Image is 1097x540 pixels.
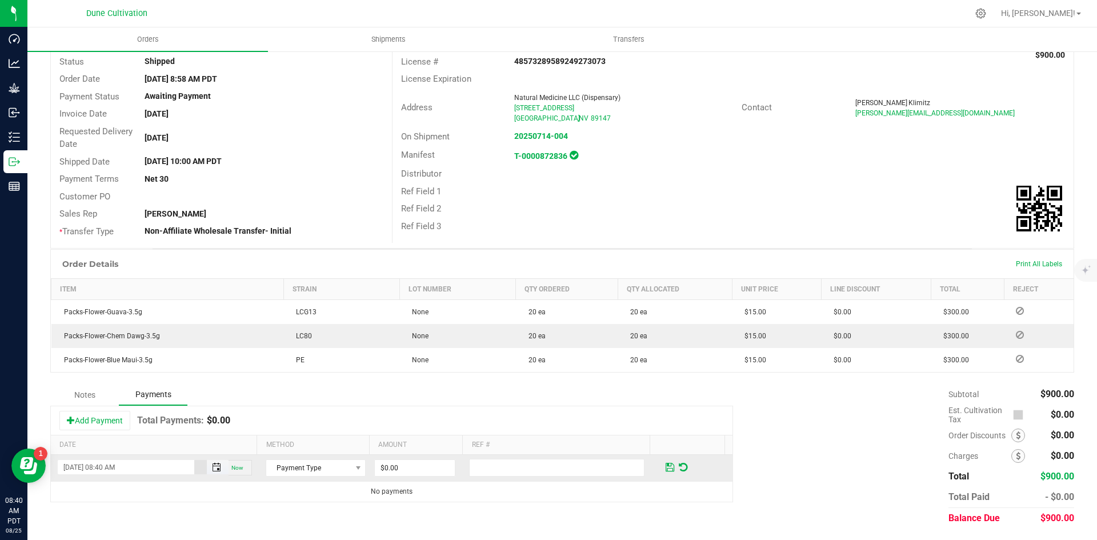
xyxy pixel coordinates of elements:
[828,332,851,340] span: $0.00
[1001,9,1075,18] span: Hi, [PERSON_NAME]!
[50,385,119,405] div: Notes
[34,447,47,461] iframe: Resource center unread badge
[974,8,988,19] div: Manage settings
[9,107,20,118] inline-svg: Inbound
[145,157,222,166] strong: [DATE] 10:00 AM PDT
[908,99,930,107] span: Klimitz
[59,174,119,184] span: Payment Terms
[591,114,611,122] span: 89147
[401,74,471,84] span: License Expiration
[145,133,169,142] strong: [DATE]
[1045,491,1074,502] span: - $0.00
[1011,307,1028,314] span: Reject Inventory
[5,495,22,526] p: 08:40 AM PDT
[514,131,568,141] a: 20250714-004
[290,332,312,340] span: LC80
[59,109,107,119] span: Invoice Date
[9,82,20,94] inline-svg: Grow
[290,308,317,316] span: LCG13
[290,356,305,364] span: PE
[5,526,22,535] p: 08/25
[570,149,578,161] span: In Sync
[62,259,118,269] h1: Order Details
[257,435,369,455] th: Method
[938,356,969,364] span: $300.00
[742,102,772,113] span: Contact
[59,91,119,102] span: Payment Status
[514,114,580,122] span: [GEOGRAPHIC_DATA]
[59,74,100,84] span: Order Date
[855,109,1015,117] span: [PERSON_NAME][EMAIL_ADDRESS][DOMAIN_NAME]
[523,308,546,316] span: 20 ea
[401,186,441,197] span: Ref Field 1
[1040,471,1074,482] span: $900.00
[618,279,732,300] th: Qty Allocated
[11,449,46,483] iframe: Resource center
[1051,430,1074,441] span: $0.00
[514,104,574,112] span: [STREET_ADDRESS]
[401,169,442,179] span: Distributor
[145,74,217,83] strong: [DATE] 8:58 AM PDT
[59,126,133,150] span: Requested Delivery Date
[1016,260,1062,268] span: Print All Labels
[514,57,606,66] strong: 48573289589249273073
[51,279,284,300] th: Item
[9,181,20,192] inline-svg: Reports
[9,58,20,69] inline-svg: Analytics
[9,131,20,143] inline-svg: Inventory
[59,209,97,219] span: Sales Rep
[1011,331,1028,338] span: Reject Inventory
[58,332,160,340] span: Packs-Flower-Chem Dawg-3.5g
[948,491,990,502] span: Total Paid
[578,114,579,122] span: ,
[145,209,206,218] strong: [PERSON_NAME]
[516,279,618,300] th: Qty Ordered
[579,114,588,122] span: NV
[58,356,153,364] span: Packs-Flower-Blue Maui-3.5g
[59,411,130,430] button: Add Payment
[207,460,229,474] span: Toggle popup
[523,332,546,340] span: 20 ea
[855,99,907,107] span: [PERSON_NAME]
[828,308,851,316] span: $0.00
[828,356,851,364] span: $0.00
[948,471,969,482] span: Total
[624,308,647,316] span: 20 ea
[406,332,429,340] span: None
[1011,355,1028,362] span: Reject Inventory
[266,460,351,476] span: Payment Type
[938,308,969,316] span: $300.00
[59,157,110,167] span: Shipped Date
[401,221,441,231] span: Ref Field 3
[145,109,169,118] strong: [DATE]
[145,91,211,101] strong: Awaiting Payment
[59,191,110,202] span: Customer PO
[948,406,1008,424] span: Est. Cultivation Tax
[1016,186,1062,231] img: Scan me!
[732,279,821,300] th: Unit Price
[9,33,20,45] inline-svg: Dashboard
[1013,407,1028,423] span: Calculate cultivation tax
[1004,279,1074,300] th: Reject
[356,34,421,45] span: Shipments
[58,308,142,316] span: Packs-Flower-Guava-3.5g
[51,435,257,455] th: Date
[145,57,175,66] strong: Shipped
[401,57,438,67] span: License #
[938,332,969,340] span: $300.00
[401,203,441,214] span: Ref Field 2
[509,27,749,51] a: Transfers
[59,226,114,237] span: Transfer Type
[624,332,647,340] span: 20 ea
[1051,409,1074,420] span: $0.00
[948,513,1000,523] span: Balance Due
[145,226,291,235] strong: Non-Affiliate Wholesale Transfer- Initial
[739,308,766,316] span: $15.00
[1016,186,1062,231] qrcode: 00001552
[59,57,84,67] span: Status
[27,27,268,51] a: Orders
[207,415,230,426] p: $0.00
[1051,450,1074,461] span: $0.00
